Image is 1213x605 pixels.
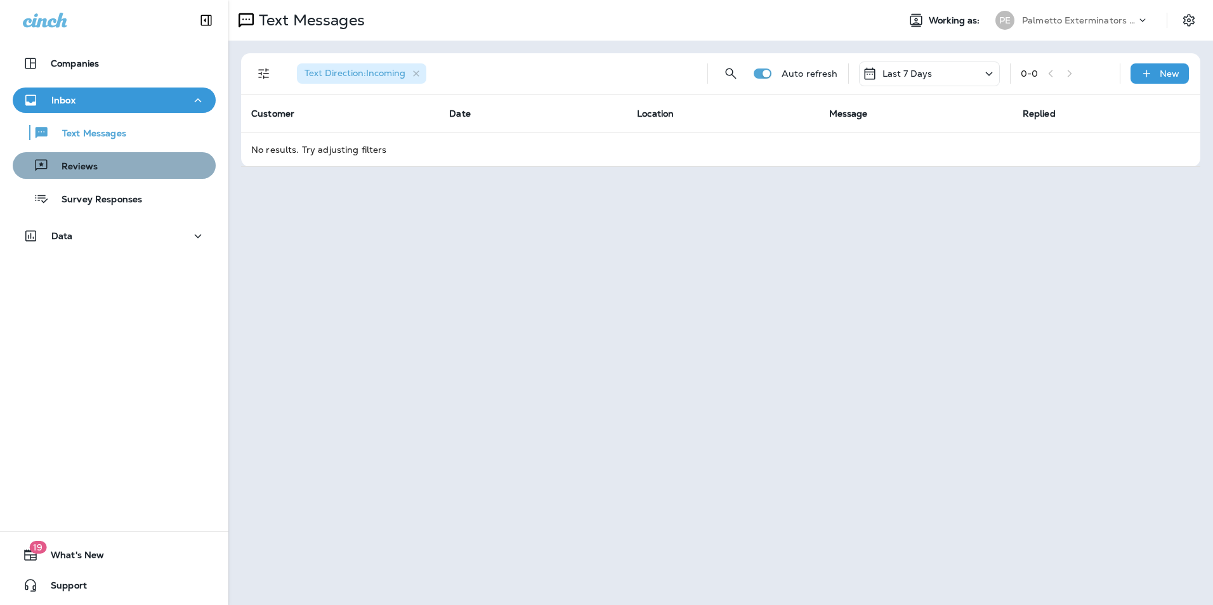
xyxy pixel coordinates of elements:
[13,51,216,76] button: Companies
[449,108,471,119] span: Date
[29,541,46,554] span: 19
[829,108,868,119] span: Message
[38,580,87,595] span: Support
[929,15,983,26] span: Working as:
[13,185,216,212] button: Survey Responses
[49,161,98,173] p: Reviews
[1022,15,1136,25] p: Palmetto Exterminators LLC
[13,223,216,249] button: Data
[13,152,216,179] button: Reviews
[49,128,126,140] p: Text Messages
[1023,108,1056,119] span: Replied
[13,573,216,598] button: Support
[188,8,224,33] button: Collapse Sidebar
[297,63,426,84] div: Text Direction:Incoming
[718,61,744,86] button: Search Messages
[13,119,216,146] button: Text Messages
[49,194,142,206] p: Survey Responses
[1021,68,1038,79] div: 0 - 0
[51,231,73,241] p: Data
[51,95,75,105] p: Inbox
[1160,68,1179,79] p: New
[305,67,405,79] span: Text Direction : Incoming
[995,11,1014,30] div: PE
[38,550,104,565] span: What's New
[1177,9,1200,32] button: Settings
[254,11,365,30] p: Text Messages
[882,68,933,79] p: Last 7 Days
[251,61,277,86] button: Filters
[13,88,216,113] button: Inbox
[251,108,294,119] span: Customer
[782,68,838,79] p: Auto refresh
[637,108,674,119] span: Location
[51,58,99,68] p: Companies
[13,542,216,568] button: 19What's New
[241,133,1200,166] td: No results. Try adjusting filters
